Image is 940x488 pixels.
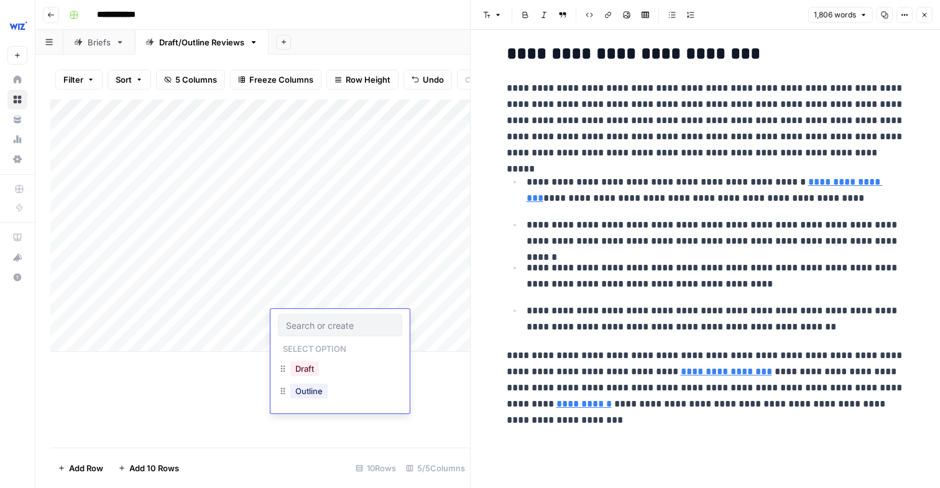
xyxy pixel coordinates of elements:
[69,462,103,474] span: Add Row
[278,381,402,403] div: Outline
[135,30,269,55] a: Draft/Outline Reviews
[7,267,27,287] button: Help + Support
[401,458,470,478] div: 5/5 Columns
[278,340,351,355] p: Select option
[7,90,27,109] a: Browse
[814,9,856,21] span: 1,806 words
[63,73,83,86] span: Filter
[346,73,390,86] span: Row Height
[156,70,225,90] button: 5 Columns
[7,129,27,149] a: Usage
[423,73,444,86] span: Undo
[111,458,187,478] button: Add 10 Rows
[108,70,151,90] button: Sort
[129,462,179,474] span: Add 10 Rows
[7,247,27,267] button: What's new?
[159,36,244,48] div: Draft/Outline Reviews
[351,458,401,478] div: 10 Rows
[278,359,402,381] div: Draft
[808,7,873,23] button: 1,806 words
[50,458,111,478] button: Add Row
[7,10,27,41] button: Workspace: Wiz
[8,248,27,267] div: What's new?
[230,70,321,90] button: Freeze Columns
[63,30,135,55] a: Briefs
[326,70,399,90] button: Row Height
[403,70,452,90] button: Undo
[7,14,30,37] img: Wiz Logo
[88,36,111,48] div: Briefs
[290,361,319,376] button: Draft
[290,384,328,398] button: Outline
[175,73,217,86] span: 5 Columns
[249,73,313,86] span: Freeze Columns
[286,320,394,331] input: Search or create
[55,70,103,90] button: Filter
[7,70,27,90] a: Home
[7,149,27,169] a: Settings
[116,73,132,86] span: Sort
[7,228,27,247] a: AirOps Academy
[7,109,27,129] a: Your Data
